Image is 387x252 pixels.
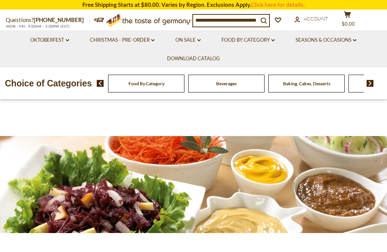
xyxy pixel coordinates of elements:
span: Account [304,16,328,22]
span: MON - FRI, 9:00AM - 5:00PM (EST) [6,24,70,28]
a: Account [294,15,328,23]
a: Download Catalog [167,55,220,63]
a: Baking, Cakes, Desserts [283,81,330,86]
a: [PHONE_NUMBER] [34,16,84,23]
a: Seasons & Occasions [296,36,356,44]
button: $0.00 [336,11,359,30]
a: Food By Category [221,36,275,44]
a: On Sale [175,36,201,44]
a: Click here for details. [251,1,305,8]
span: $0.00 [342,21,355,27]
a: Christmas - PRE-ORDER [90,36,155,44]
a: Oktoberfest [30,36,69,44]
p: Questions? [6,15,90,25]
a: Food By Category [128,81,164,86]
a: Beverages [216,81,237,86]
img: next arrow [367,80,374,87]
img: previous arrow [97,80,104,87]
